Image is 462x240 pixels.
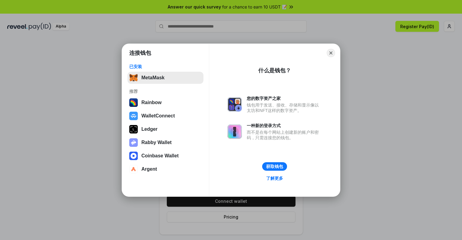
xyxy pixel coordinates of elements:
div: 而不是在每个网站上创建新的账户和密码，只需连接您的钱包。 [247,130,322,140]
div: Ledger [141,127,157,132]
img: svg+xml,%3Csvg%20xmlns%3D%22http%3A%2F%2Fwww.w3.org%2F2000%2Fsvg%22%20fill%3D%22none%22%20viewBox... [227,124,242,139]
div: WalletConnect [141,113,175,119]
button: Coinbase Wallet [127,150,203,162]
button: WalletConnect [127,110,203,122]
img: svg+xml,%3Csvg%20width%3D%2228%22%20height%3D%2228%22%20viewBox%3D%220%200%2028%2028%22%20fill%3D... [129,112,138,120]
div: Rabby Wallet [141,140,172,145]
div: 什么是钱包？ [258,67,291,74]
h1: 连接钱包 [129,49,151,57]
div: Argent [141,166,157,172]
img: svg+xml,%3Csvg%20width%3D%22120%22%20height%3D%22120%22%20viewBox%3D%220%200%20120%20120%22%20fil... [129,98,138,107]
button: Ledger [127,123,203,135]
a: 了解更多 [262,174,287,182]
div: 您的数字资产之家 [247,96,322,101]
img: svg+xml,%3Csvg%20xmlns%3D%22http%3A%2F%2Fwww.w3.org%2F2000%2Fsvg%22%20width%3D%2228%22%20height%3... [129,125,138,133]
button: Argent [127,163,203,175]
button: 获取钱包 [262,162,287,171]
button: Rainbow [127,97,203,109]
div: 推荐 [129,89,202,94]
div: 钱包用于发送、接收、存储和显示像以太坊和NFT这样的数字资产。 [247,102,322,113]
img: svg+xml,%3Csvg%20fill%3D%22none%22%20height%3D%2233%22%20viewBox%3D%220%200%2035%2033%22%20width%... [129,74,138,82]
div: 了解更多 [266,176,283,181]
button: Close [327,49,335,57]
button: MetaMask [127,72,203,84]
img: svg+xml,%3Csvg%20width%3D%2228%22%20height%3D%2228%22%20viewBox%3D%220%200%2028%2028%22%20fill%3D... [129,165,138,173]
div: MetaMask [141,75,164,81]
button: Rabby Wallet [127,136,203,149]
div: 一种新的登录方式 [247,123,322,128]
div: 获取钱包 [266,164,283,169]
img: svg+xml,%3Csvg%20xmlns%3D%22http%3A%2F%2Fwww.w3.org%2F2000%2Fsvg%22%20fill%3D%22none%22%20viewBox... [129,138,138,147]
img: svg+xml,%3Csvg%20width%3D%2228%22%20height%3D%2228%22%20viewBox%3D%220%200%2028%2028%22%20fill%3D... [129,152,138,160]
div: Rainbow [141,100,162,105]
div: 已安装 [129,64,202,69]
div: Coinbase Wallet [141,153,179,159]
img: svg+xml,%3Csvg%20xmlns%3D%22http%3A%2F%2Fwww.w3.org%2F2000%2Fsvg%22%20fill%3D%22none%22%20viewBox... [227,97,242,112]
